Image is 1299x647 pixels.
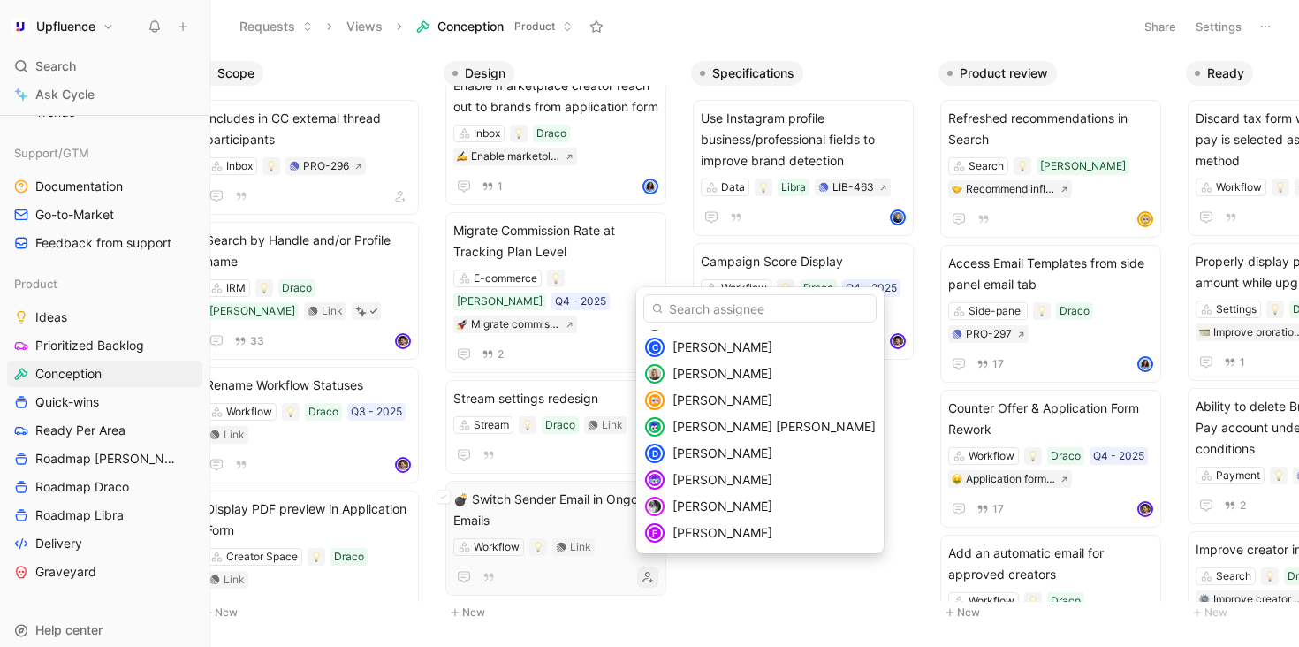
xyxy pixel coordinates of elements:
img: avatar [647,419,663,435]
span: [PERSON_NAME] [672,392,772,407]
img: avatar [647,499,663,514]
img: avatar [647,392,663,408]
span: [PERSON_NAME] [PERSON_NAME] [672,419,876,434]
span: [PERSON_NAME] [672,339,772,354]
span: [PERSON_NAME] [672,445,772,461]
span: [PERSON_NAME] [672,472,772,487]
img: avatar [647,472,663,488]
img: avatar [647,366,663,382]
span: [PERSON_NAME] [672,499,772,514]
div: D [647,445,663,461]
span: [PERSON_NAME] [672,366,772,381]
input: Search assignee [643,294,877,323]
div: F [647,525,663,541]
div: C [647,339,663,355]
span: [PERSON_NAME] [672,525,772,540]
